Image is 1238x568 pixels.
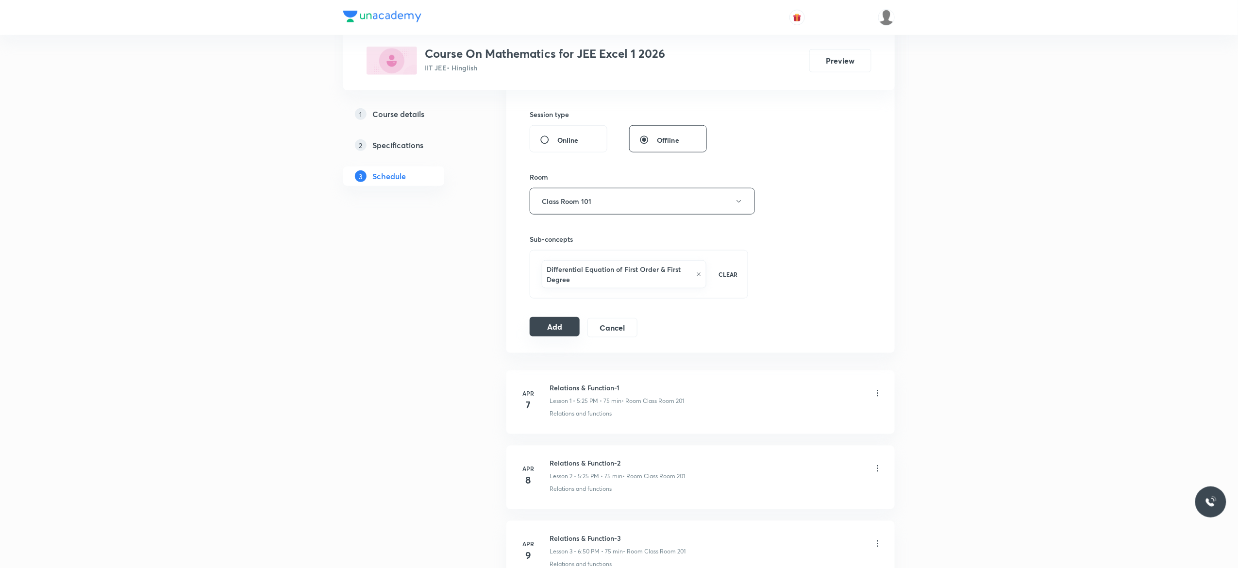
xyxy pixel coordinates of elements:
p: IIT JEE • Hinglish [425,63,665,73]
h6: Sub-concepts [530,234,748,244]
img: Anuruddha Kumar [878,9,895,26]
a: 2Specifications [343,135,475,155]
button: Add [530,317,580,336]
img: Company Logo [343,11,421,22]
span: Offline [657,135,679,145]
span: Online [557,135,579,145]
h3: Course On Mathematics for JEE Excel 1 2026 [425,47,665,61]
p: • Room Class Room 201 [623,547,686,556]
img: avatar [793,13,802,22]
h6: Differential Equation of First Order & First Degree [547,264,691,284]
h6: Session type [530,109,569,119]
p: Relations and functions [550,484,612,493]
h6: Relations & Function-2 [550,458,685,468]
h6: Relations & Function-1 [550,383,684,393]
h6: Room [530,172,548,182]
button: Preview [809,49,871,72]
h4: 7 [519,398,538,412]
p: 2 [355,139,367,151]
button: Class Room 101 [530,188,755,215]
p: Lesson 2 • 5:25 PM • 75 min [550,472,622,481]
button: avatar [789,10,805,25]
p: • Room Class Room 201 [621,397,684,405]
p: 1 [355,108,367,120]
img: 16C9B4F6-4476-42D9-9EBD-F2E320B41501_plus.png [367,47,417,75]
img: ttu [1205,496,1217,508]
h4: 9 [519,548,538,563]
h5: Specifications [372,139,423,151]
button: Cancel [587,318,637,337]
p: Lesson 3 • 6:50 PM • 75 min [550,547,623,556]
p: Relations and functions [550,409,612,418]
h4: 8 [519,473,538,487]
h6: Apr [519,464,538,473]
p: Lesson 1 • 5:25 PM • 75 min [550,397,621,405]
h6: Relations & Function-3 [550,533,686,543]
a: 1Course details [343,104,475,124]
h6: Apr [519,389,538,398]
p: CLEAR [719,270,738,279]
p: • Room Class Room 201 [622,472,685,481]
p: 3 [355,170,367,182]
a: Company Logo [343,11,421,25]
h6: Apr [519,539,538,548]
h5: Schedule [372,170,406,182]
h5: Course details [372,108,424,120]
